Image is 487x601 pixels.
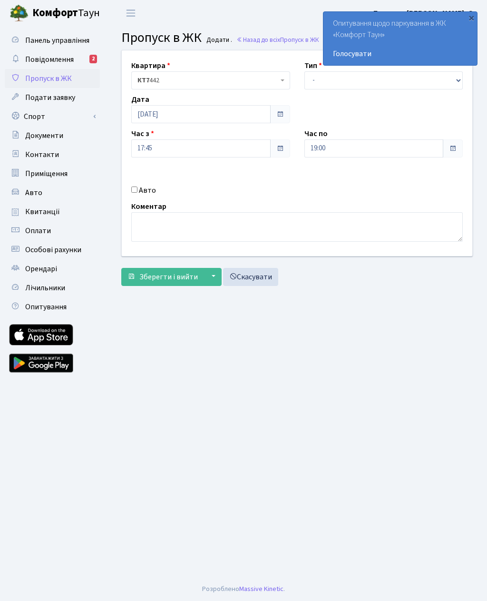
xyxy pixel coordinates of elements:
a: Оплати [5,221,100,240]
a: Блєдних [PERSON_NAME]. О. [373,8,476,19]
span: Авто [25,187,42,198]
a: Подати заявку [5,88,100,107]
a: Приміщення [5,164,100,183]
img: logo.png [10,4,29,23]
label: Тип [304,60,322,71]
a: Повідомлення2 [5,50,100,69]
span: Документи [25,130,63,141]
a: Квитанції [5,202,100,221]
label: Час по [304,128,328,139]
span: Пропуск в ЖК [25,73,72,84]
a: Особові рахунки [5,240,100,259]
span: Оплати [25,226,51,236]
button: Зберегти і вийти [121,268,204,286]
a: Панель управління [5,31,100,50]
label: Час з [131,128,154,139]
a: Massive Kinetic [239,584,283,594]
span: Квитанції [25,207,60,217]
span: Панель управління [25,35,89,46]
span: Таун [32,5,100,21]
a: Пропуск в ЖК [5,69,100,88]
span: Приміщення [25,168,68,179]
b: КТ7 [137,76,149,85]
label: Квартира [131,60,170,71]
a: Опитування [5,297,100,316]
span: Подати заявку [25,92,75,103]
a: Орендарі [5,259,100,278]
span: Пропуск в ЖК [121,28,202,47]
a: Назад до всіхПропуск в ЖК [236,35,319,44]
span: Орендарі [25,264,57,274]
div: Розроблено . [202,584,285,594]
span: Повідомлення [25,54,74,65]
small: Додати . [205,36,232,44]
label: Коментар [131,201,166,212]
a: Документи [5,126,100,145]
b: Комфорт [32,5,78,20]
span: <b>КТ7</b>&nbsp;&nbsp;&nbsp;442 [131,71,290,89]
button: Переключити навігацію [119,5,143,21]
a: Авто [5,183,100,202]
span: Особові рахунки [25,245,81,255]
label: Авто [139,185,156,196]
label: Дата [131,94,149,105]
span: <b>КТ7</b>&nbsp;&nbsp;&nbsp;442 [137,76,278,85]
a: Спорт [5,107,100,126]
a: Скасувати [223,268,278,286]
span: Контакти [25,149,59,160]
span: Лічильники [25,283,65,293]
div: Опитування щодо паркування в ЖК «Комфорт Таун» [323,12,477,65]
span: Зберегти і вийти [139,272,198,282]
div: × [467,13,476,22]
a: Голосувати [333,48,468,59]
a: Лічильники [5,278,100,297]
div: 2 [89,55,97,63]
span: Пропуск в ЖК [280,35,319,44]
a: Контакти [5,145,100,164]
span: Опитування [25,302,67,312]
